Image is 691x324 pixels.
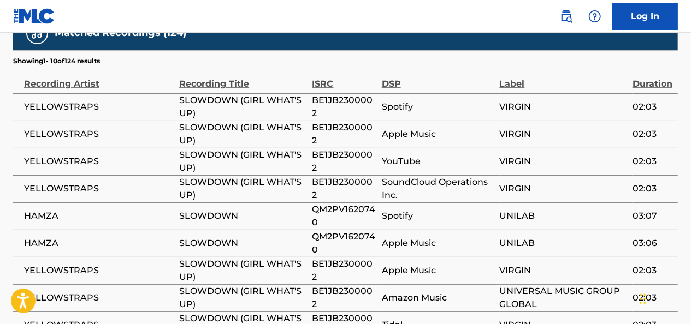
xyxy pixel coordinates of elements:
[24,209,174,223] span: HAMZA
[500,66,627,91] div: Label
[312,121,376,147] span: BE1JB2300002
[584,5,606,27] div: Help
[382,66,494,91] div: DSP
[312,94,376,120] span: BE1JB2300002
[500,100,627,113] span: VIRGIN
[312,203,376,229] span: QM2PV1620740
[179,148,306,175] span: SLOWDOWN (GIRL WHAT'S UP)
[500,237,627,250] span: UNILAB
[382,237,494,250] span: Apple Music
[312,148,376,175] span: BE1JB2300002
[24,237,174,250] span: HAMZA
[24,100,174,113] span: YELLOWSTRAPS
[500,209,627,223] span: UNILAB
[500,264,627,277] span: VIRGIN
[588,10,601,23] img: help
[179,237,306,250] span: SLOWDOWN
[633,237,672,250] span: 03:06
[179,121,306,147] span: SLOWDOWN (GIRL WHAT'S UP)
[24,128,174,141] span: YELLOWSTRAPS
[179,176,306,202] span: SLOWDOWN (GIRL WHAT'S UP)
[500,285,627,311] span: UNIVERSAL MUSIC GROUP GLOBAL
[312,230,376,256] span: QM2PV1620740
[612,3,678,30] a: Log In
[382,291,494,304] span: Amazon Music
[633,182,672,195] span: 02:03
[633,66,672,91] div: Duration
[179,257,306,284] span: SLOWDOWN (GIRL WHAT'S UP)
[633,100,672,113] span: 02:03
[55,27,186,39] h5: Matched Recordings (124)
[633,209,672,223] span: 03:07
[382,100,494,113] span: Spotify
[31,27,44,40] img: Matched Recordings
[24,264,174,277] span: YELLOWSTRAPS
[382,209,494,223] span: Spotify
[312,176,376,202] span: BE1JB2300002
[24,291,174,304] span: YELLOWSTRAPS
[382,264,494,277] span: Apple Music
[633,128,672,141] span: 02:03
[24,155,174,168] span: YELLOWSTRAPS
[382,128,494,141] span: Apple Music
[312,66,376,91] div: ISRC
[24,66,174,91] div: Recording Artist
[556,5,577,27] a: Public Search
[560,10,573,23] img: search
[179,285,306,311] span: SLOWDOWN (GIRL WHAT'S UP)
[13,8,55,24] img: MLC Logo
[179,209,306,223] span: SLOWDOWN
[636,272,691,324] iframe: Chat Widget
[633,264,672,277] span: 02:03
[179,94,306,120] span: SLOWDOWN (GIRL WHAT'S UP)
[633,155,672,168] span: 02:03
[500,155,627,168] span: VIRGIN
[500,128,627,141] span: VIRGIN
[382,155,494,168] span: YouTube
[640,283,646,315] div: Drag
[382,176,494,202] span: SoundCloud Operations Inc.
[500,182,627,195] span: VIRGIN
[312,257,376,284] span: BE1JB2300002
[13,56,100,66] p: Showing 1 - 10 of 124 results
[24,182,174,195] span: YELLOWSTRAPS
[633,291,672,304] span: 02:03
[312,285,376,311] span: BE1JB2300002
[179,66,306,91] div: Recording Title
